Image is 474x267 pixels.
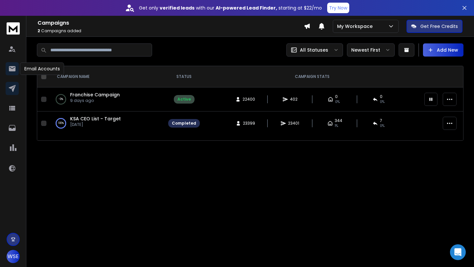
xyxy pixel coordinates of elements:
th: CAMPAIGN NAME [49,66,164,87]
p: -3 % [59,96,63,103]
span: 0 % [380,123,384,129]
p: Get Free Credits [420,23,458,30]
p: Try Now [329,5,347,11]
span: 0 % [380,99,384,105]
div: Email Accounts [20,62,64,75]
button: Get Free Credits [407,20,462,33]
a: KSA CEO List - Target [70,115,121,122]
span: 2 [38,28,40,34]
p: All Statuses [300,47,328,53]
p: Get only with our starting at $22/mo [139,5,322,11]
span: 402 [290,97,298,102]
div: Active [177,97,191,102]
span: 7 [380,118,382,123]
div: Completed [172,121,196,126]
div: Open Intercom Messenger [450,244,466,260]
p: Campaigns added [38,28,304,34]
p: My Workspace [337,23,375,30]
span: 0 % [335,99,340,105]
button: Add New [423,43,463,57]
span: 344 [335,118,342,123]
th: CAMPAIGN STATS [204,66,420,87]
button: WSE [7,250,20,263]
td: 100%KSA CEO List - Target[DATE] [49,111,164,135]
p: [DATE] [70,122,121,127]
img: logo [7,22,20,35]
span: 22400 [243,97,255,102]
span: 23401 [288,121,299,126]
span: 0 [335,94,338,99]
th: STATUS [164,66,204,87]
p: 9 days ago [70,98,120,103]
span: 0 [380,94,382,99]
span: 1 % [335,123,338,129]
button: Try Now [327,3,349,13]
a: Franchise Campaign [70,91,120,98]
span: 23399 [243,121,255,126]
h1: Campaigns [38,19,304,27]
strong: verified leads [160,5,195,11]
strong: AI-powered Lead Finder, [216,5,277,11]
p: 100 % [58,120,64,127]
td: -3%Franchise Campaign9 days ago [49,87,164,111]
button: Newest First [347,43,395,57]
